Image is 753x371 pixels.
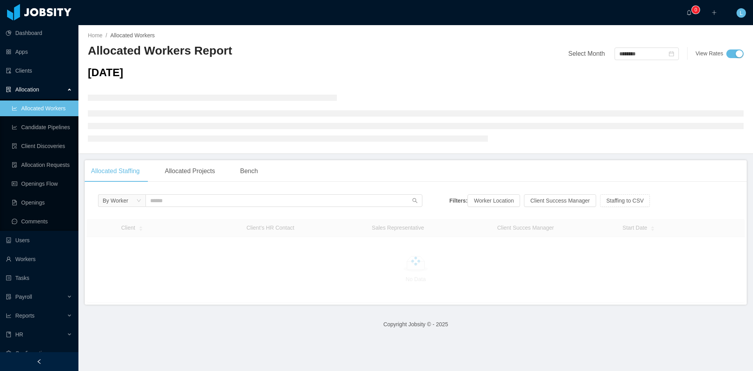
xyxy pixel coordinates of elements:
button: Staffing to CSV [600,194,650,207]
button: Client Success Manager [524,194,596,207]
a: icon: line-chartAllocated Workers [12,101,72,116]
i: icon: file-protect [6,294,11,300]
button: Worker Location [467,194,520,207]
sup: 0 [692,6,700,14]
div: By Worker [103,195,128,207]
i: icon: plus [711,10,717,15]
i: icon: bell [686,10,692,15]
a: icon: userWorkers [6,251,72,267]
a: icon: file-textOpenings [12,195,72,210]
span: View Rates [695,50,723,57]
div: Allocated Projects [158,160,221,182]
span: [DATE] [88,66,123,79]
span: L [740,8,743,18]
a: icon: line-chartCandidate Pipelines [12,119,72,135]
div: Bench [234,160,264,182]
i: icon: line-chart [6,313,11,318]
i: icon: solution [6,87,11,92]
a: icon: file-searchClient Discoveries [12,138,72,154]
span: Select Month [568,50,605,57]
i: icon: book [6,332,11,337]
a: icon: messageComments [12,214,72,229]
span: Allocation [15,86,39,93]
span: / [105,32,107,38]
footer: Copyright Jobsity © - 2025 [78,311,753,338]
span: Reports [15,313,35,319]
span: HR [15,331,23,338]
a: icon: appstoreApps [6,44,72,60]
a: Home [88,32,102,38]
div: Allocated Staffing [85,160,146,182]
strong: Filters: [449,197,468,204]
span: Payroll [15,294,32,300]
i: icon: search [412,198,418,203]
i: icon: calendar [669,51,674,57]
a: icon: pie-chartDashboard [6,25,72,41]
a: icon: file-doneAllocation Requests [12,157,72,173]
i: icon: setting [6,351,11,356]
a: icon: idcardOpenings Flow [12,176,72,192]
span: Configuration [15,350,48,356]
a: icon: profileTasks [6,270,72,286]
a: icon: auditClients [6,63,72,79]
a: icon: robotUsers [6,232,72,248]
span: Allocated Workers [110,32,155,38]
i: icon: down [136,198,141,204]
h2: Allocated Workers Report [88,43,416,59]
